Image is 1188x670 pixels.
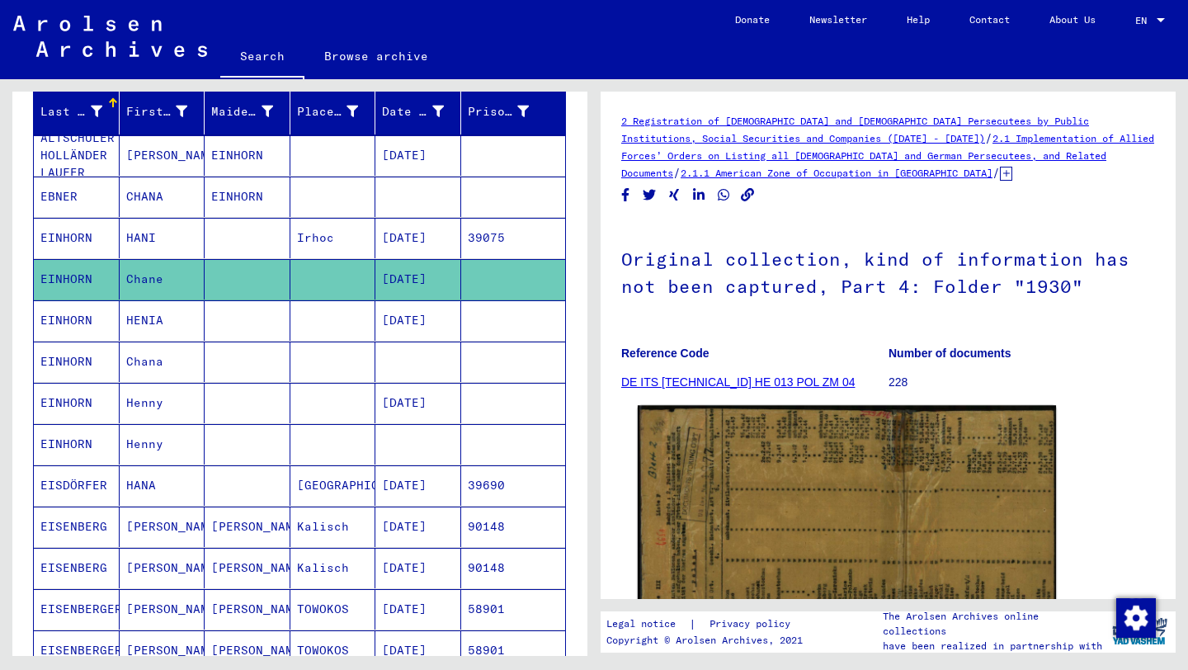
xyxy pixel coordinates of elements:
mat-cell: Kalisch [290,548,376,588]
mat-cell: EINHORN [34,300,120,341]
div: Date of Birth [382,98,464,125]
mat-cell: [PERSON_NAME] [205,589,290,630]
mat-cell: EINHORN [34,342,120,382]
img: Change consent [1116,598,1156,638]
div: Place of Birth [297,103,359,120]
mat-cell: EISDÖRFER [34,465,120,506]
mat-cell: CHANA [120,177,205,217]
mat-cell: HENIA [120,300,205,341]
mat-header-cell: Date of Birth [375,88,461,134]
mat-cell: 39075 [461,218,566,258]
div: Change consent [1115,597,1155,637]
mat-cell: [DATE] [375,259,461,300]
mat-cell: 39690 [461,465,566,506]
mat-cell: Irhoc [290,218,376,258]
div: Last Name [40,103,102,120]
a: DE ITS [TECHNICAL_ID] HE 013 POL ZM 04 [621,375,855,389]
div: Maiden Name [211,103,273,120]
mat-cell: [PERSON_NAME] [205,548,290,588]
a: Legal notice [606,616,689,633]
div: Date of Birth [382,103,444,120]
mat-cell: [PERSON_NAME] [120,589,205,630]
mat-header-cell: Place of Birth [290,88,376,134]
span: / [985,130,992,145]
div: Maiden Name [211,98,294,125]
mat-cell: EINHORN [205,177,290,217]
div: First Name [126,103,188,120]
mat-cell: Chana [120,342,205,382]
span: / [992,165,1000,180]
mat-cell: [DATE] [375,300,461,341]
mat-cell: [DATE] [375,548,461,588]
a: Browse archive [304,36,448,76]
mat-cell: Kalisch [290,507,376,547]
mat-cell: Chane [120,259,205,300]
div: | [606,616,810,633]
a: 2.1 Implementation of Allied Forces’ Orders on Listing all [DEMOGRAPHIC_DATA] and German Persecut... [621,132,1154,179]
a: Search [220,36,304,79]
mat-cell: EISENBERGER [34,589,120,630]
mat-cell: Henny [120,424,205,465]
button: Share on WhatsApp [715,185,733,205]
div: Place of Birth [297,98,379,125]
mat-cell: [PERSON_NAME] [120,548,205,588]
img: yv_logo.png [1109,611,1171,652]
mat-cell: EBNER [34,177,120,217]
mat-cell: [DATE] [375,135,461,176]
mat-cell: EINHORN [34,383,120,423]
span: / [673,165,681,180]
img: Arolsen_neg.svg [13,16,207,57]
mat-header-cell: Last Name [34,88,120,134]
div: Prisoner # [468,103,530,120]
mat-cell: TOWOKOS [290,589,376,630]
button: Share on Xing [666,185,683,205]
div: Prisoner # [468,98,550,125]
mat-cell: HANA [120,465,205,506]
p: Copyright © Arolsen Archives, 2021 [606,633,810,648]
button: Share on Facebook [617,185,634,205]
mat-cell: EINHORN [205,135,290,176]
p: have been realized in partnership with [883,639,1104,653]
mat-cell: EISENBERG [34,548,120,588]
mat-cell: EINHORN [34,218,120,258]
b: Reference Code [621,347,709,360]
mat-cell: HANI [120,218,205,258]
mat-cell: [PERSON_NAME] [120,507,205,547]
mat-header-cell: Prisoner # [461,88,566,134]
mat-cell: 90148 [461,507,566,547]
mat-cell: [PERSON_NAME] [120,135,205,176]
mat-cell: [DATE] [375,465,461,506]
mat-cell: Henny [120,383,205,423]
mat-header-cell: Maiden Name [205,88,290,134]
p: 228 [889,374,1155,391]
mat-cell: [PERSON_NAME] [205,507,290,547]
a: Privacy policy [696,616,810,633]
b: Number of documents [889,347,1011,360]
div: Last Name [40,98,123,125]
a: 2.1.1 American Zone of Occupation in [GEOGRAPHIC_DATA] [681,167,992,179]
a: 2 Registration of [DEMOGRAPHIC_DATA] and [DEMOGRAPHIC_DATA] Persecutees by Public Institutions, S... [621,115,1089,144]
mat-cell: [DATE] [375,589,461,630]
mat-header-cell: First Name [120,88,205,134]
mat-cell: [DATE] [375,218,461,258]
mat-cell: [GEOGRAPHIC_DATA] [290,465,376,506]
mat-cell: [DATE] [375,383,461,423]
button: Copy link [739,185,757,205]
mat-cell: [DATE] [375,507,461,547]
mat-cell: 90148 [461,548,566,588]
mat-cell: EISENBERG [34,507,120,547]
button: Share on Twitter [641,185,658,205]
h1: Original collection, kind of information has not been captured, Part 4: Folder "1930" [621,221,1155,321]
mat-cell: EINHORN [34,424,120,465]
mat-cell: EINHORN [34,259,120,300]
mat-cell: ALTSCHÜLER HOLLÄNDER LAUFER [34,135,120,176]
button: Share on LinkedIn [691,185,708,205]
mat-cell: 58901 [461,589,566,630]
p: The Arolsen Archives online collections [883,609,1104,639]
span: EN [1135,15,1153,26]
div: First Name [126,98,209,125]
